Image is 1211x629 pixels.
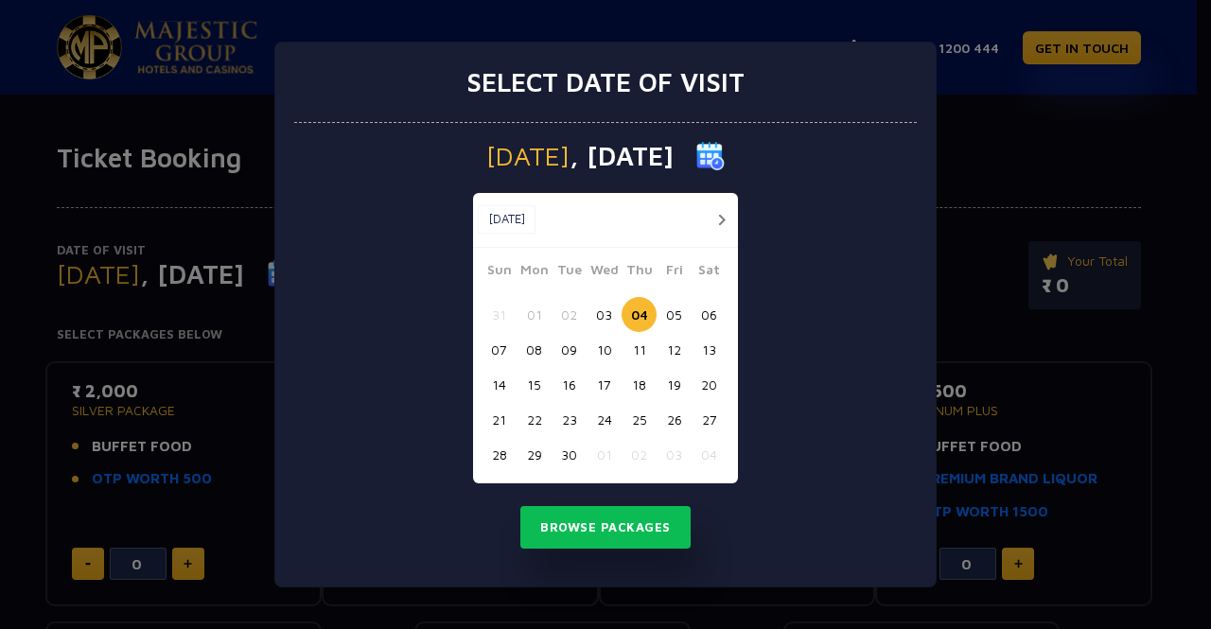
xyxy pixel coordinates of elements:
button: 18 [622,367,657,402]
button: 30 [552,437,587,472]
button: 15 [517,367,552,402]
button: 16 [552,367,587,402]
button: 06 [692,297,727,332]
span: Mon [517,259,552,286]
button: 03 [587,297,622,332]
button: 26 [657,402,692,437]
button: 11 [622,332,657,367]
button: 23 [552,402,587,437]
span: Wed [587,259,622,286]
span: Thu [622,259,657,286]
button: 17 [587,367,622,402]
button: 12 [657,332,692,367]
span: Tue [552,259,587,286]
button: 20 [692,367,727,402]
button: 02 [622,437,657,472]
button: 04 [692,437,727,472]
button: 21 [482,402,517,437]
button: 02 [552,297,587,332]
button: 24 [587,402,622,437]
button: 31 [482,297,517,332]
button: Browse Packages [520,506,691,550]
button: 13 [692,332,727,367]
button: 29 [517,437,552,472]
button: 04 [622,297,657,332]
button: [DATE] [478,205,535,234]
button: 22 [517,402,552,437]
button: 01 [587,437,622,472]
span: Sat [692,259,727,286]
button: 25 [622,402,657,437]
img: calender icon [696,142,725,170]
span: [DATE] [486,143,570,169]
button: 10 [587,332,622,367]
button: 09 [552,332,587,367]
span: Sun [482,259,517,286]
button: 07 [482,332,517,367]
button: 08 [517,332,552,367]
button: 14 [482,367,517,402]
button: 05 [657,297,692,332]
span: , [DATE] [570,143,674,169]
button: 03 [657,437,692,472]
button: 01 [517,297,552,332]
span: Fri [657,259,692,286]
button: 28 [482,437,517,472]
button: 19 [657,367,692,402]
button: 27 [692,402,727,437]
h3: Select date of visit [466,66,745,98]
